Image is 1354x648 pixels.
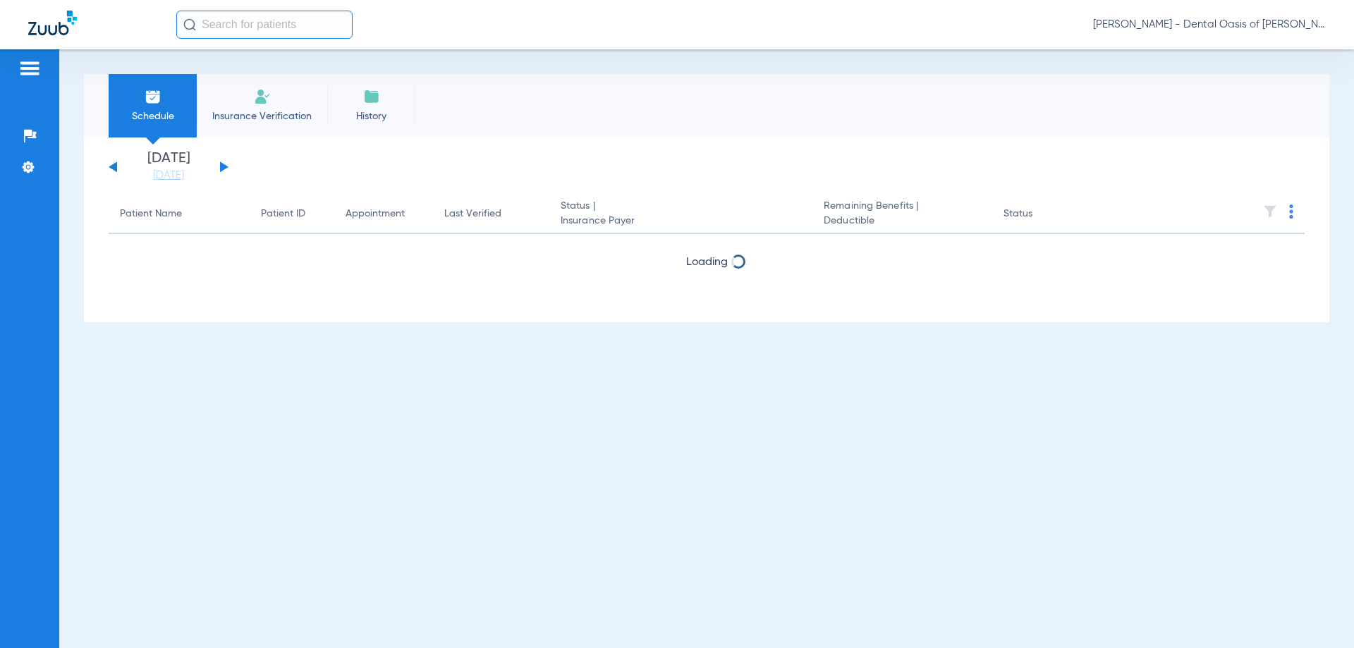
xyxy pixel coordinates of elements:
[176,11,353,39] input: Search for patients
[1093,18,1326,32] span: [PERSON_NAME] - Dental Oasis of [PERSON_NAME]
[120,207,238,221] div: Patient Name
[28,11,77,35] img: Zuub Logo
[261,207,305,221] div: Patient ID
[120,207,182,221] div: Patient Name
[119,109,186,123] span: Schedule
[261,207,323,221] div: Patient ID
[444,207,538,221] div: Last Verified
[992,195,1087,234] th: Status
[207,109,317,123] span: Insurance Verification
[126,169,211,183] a: [DATE]
[549,195,812,234] th: Status |
[363,88,380,105] img: History
[183,18,196,31] img: Search Icon
[145,88,161,105] img: Schedule
[1263,204,1277,219] img: filter.svg
[686,257,728,268] span: Loading
[561,214,801,228] span: Insurance Payer
[444,207,501,221] div: Last Verified
[346,207,422,221] div: Appointment
[18,60,41,77] img: hamburger-icon
[338,109,405,123] span: History
[812,195,992,234] th: Remaining Benefits |
[1289,204,1293,219] img: group-dot-blue.svg
[346,207,405,221] div: Appointment
[126,152,211,183] li: [DATE]
[254,88,271,105] img: Manual Insurance Verification
[824,214,980,228] span: Deductible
